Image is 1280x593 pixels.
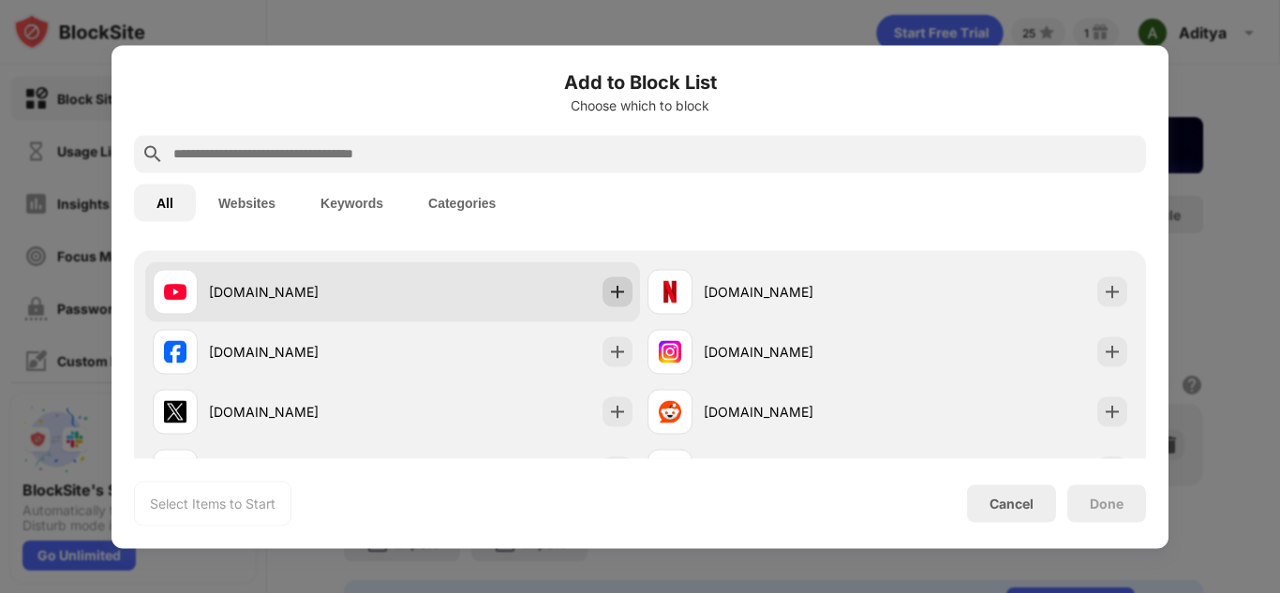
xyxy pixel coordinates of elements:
div: Choose which to block [134,97,1146,112]
img: favicons [659,400,681,423]
div: Select Items to Start [150,494,275,512]
img: favicons [659,280,681,303]
img: favicons [164,340,186,363]
div: [DOMAIN_NAME] [209,282,393,302]
div: Cancel [990,496,1034,511]
h6: Add to Block List [134,67,1146,96]
div: [DOMAIN_NAME] [209,402,393,422]
div: Done [1090,496,1124,511]
img: favicons [164,280,186,303]
button: Websites [196,184,298,221]
img: favicons [164,400,186,423]
div: [DOMAIN_NAME] [704,282,887,302]
div: [DOMAIN_NAME] [704,402,887,422]
div: [DOMAIN_NAME] [704,342,887,362]
img: search.svg [141,142,164,165]
button: Keywords [298,184,406,221]
div: [DOMAIN_NAME] [209,342,393,362]
button: All [134,184,196,221]
img: favicons [659,340,681,363]
button: Categories [406,184,518,221]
